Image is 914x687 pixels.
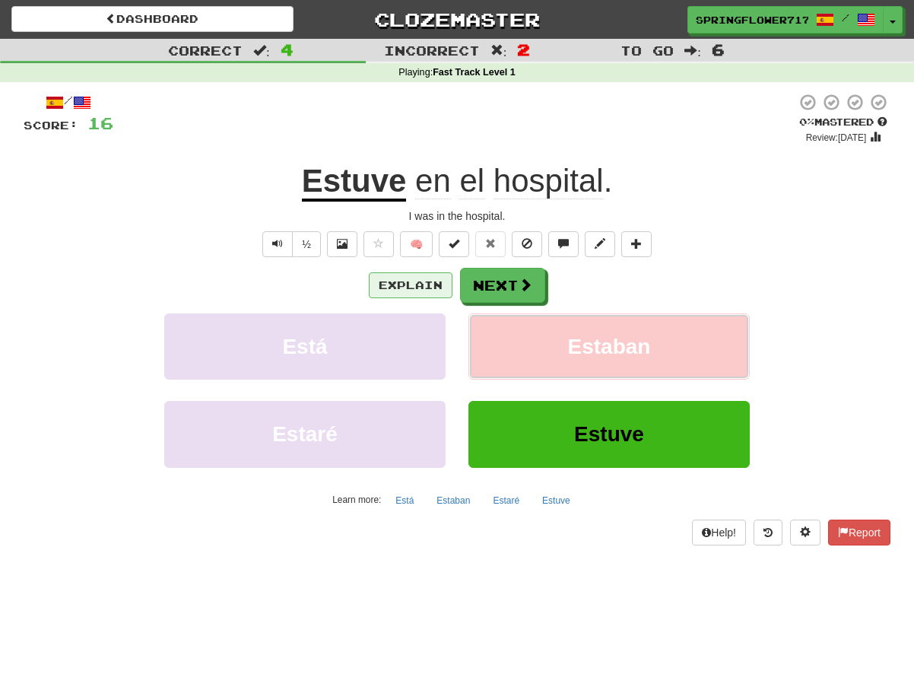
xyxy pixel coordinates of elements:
[87,113,113,132] span: 16
[568,335,651,358] span: Estaban
[433,67,516,78] strong: Fast Track Level 1
[799,116,814,128] span: 0 %
[369,272,452,298] button: Explain
[327,231,357,257] button: Show image (alt+x)
[621,231,652,257] button: Add to collection (alt+a)
[164,401,446,467] button: Estaré
[302,163,407,202] u: Estuve
[754,520,782,545] button: Round history (alt+y)
[687,6,884,33] a: SpringFlower7179 /
[806,132,867,143] small: Review: [DATE]
[534,489,579,512] button: Estuve
[316,6,598,33] a: Clozemaster
[406,163,612,199] span: .
[253,44,270,57] span: :
[168,43,243,58] span: Correct
[259,231,321,257] div: Text-to-speech controls
[363,231,394,257] button: Favorite sentence (alt+f)
[415,163,451,199] span: en
[272,422,338,446] span: Estaré
[439,231,469,257] button: Set this sentence to 100% Mastered (alt+m)
[11,6,294,32] a: Dashboard
[696,13,808,27] span: SpringFlower7179
[493,163,604,199] span: hospital
[281,40,294,59] span: 4
[796,116,890,129] div: Mastered
[292,231,321,257] button: ½
[332,495,381,505] small: Learn more:
[400,231,433,257] button: 🧠
[282,335,327,358] span: Está
[262,231,293,257] button: Play sentence audio (ctl+space)
[490,44,507,57] span: :
[484,489,528,512] button: Estaré
[460,268,545,303] button: Next
[468,313,750,380] button: Estaban
[620,43,674,58] span: To go
[828,520,890,545] button: Report
[548,231,579,257] button: Discuss sentence (alt+u)
[574,422,644,446] span: Estuve
[24,119,78,132] span: Score:
[459,163,484,199] span: el
[24,93,113,112] div: /
[585,231,615,257] button: Edit sentence (alt+d)
[712,40,725,59] span: 6
[24,208,890,224] div: I was in the hospital.
[512,231,542,257] button: Ignore sentence (alt+i)
[384,43,480,58] span: Incorrect
[517,40,530,59] span: 2
[387,489,422,512] button: Está
[468,401,750,467] button: Estuve
[428,489,478,512] button: Estaban
[842,12,849,23] span: /
[684,44,701,57] span: :
[692,520,746,545] button: Help!
[164,313,446,380] button: Está
[475,231,506,257] button: Reset to 0% Mastered (alt+r)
